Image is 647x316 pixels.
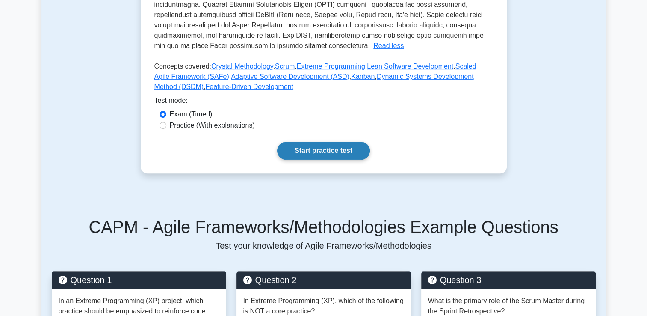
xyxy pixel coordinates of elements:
h5: Question 2 [243,275,404,285]
a: Crystal Methodology [211,63,273,70]
p: Test your knowledge of Agile Frameworks/Methodologies [52,241,596,251]
a: Adaptive Software Development (ASD) [231,73,349,80]
a: Extreme Programming [297,63,365,70]
a: Kanban [351,73,375,80]
label: Exam (Timed) [170,109,213,119]
label: Practice (With explanations) [170,120,255,131]
p: Concepts covered: , , , , , , , , [154,61,493,95]
div: Test mode: [154,95,493,109]
a: Start practice test [277,142,370,160]
h5: Question 3 [428,275,589,285]
a: Feature-Driven Development [206,83,293,90]
h5: CAPM - Agile Frameworks/Methodologies Example Questions [52,217,596,237]
button: Read less [373,41,404,51]
a: Lean Software Development [367,63,453,70]
h5: Question 1 [59,275,219,285]
a: Scrum [275,63,295,70]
